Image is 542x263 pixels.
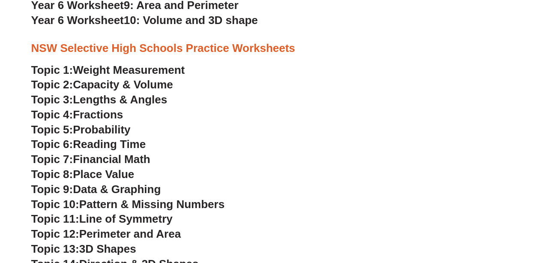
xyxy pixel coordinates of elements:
[31,123,131,136] a: Topic 5:Probability
[399,166,542,263] iframe: Chat Widget
[79,198,225,211] span: Pattern & Missing Numbers
[31,168,135,181] a: Topic 8:Place Value
[31,123,73,136] span: Topic 5:
[31,153,150,166] a: Topic 7:Financial Math
[31,14,258,27] a: Year 6 Worksheet10: Volume and 3D shape
[31,198,225,211] a: Topic 10:Pattern & Missing Numbers
[31,227,181,240] a: Topic 12:Perimeter and Area
[73,183,161,196] span: Data & Graphing
[73,63,185,76] span: Weight Measurement
[31,227,79,240] span: Topic 12:
[31,93,168,106] a: Topic 3:Lengths & Angles
[31,63,185,76] a: Topic 1:Weight Measurement
[79,212,173,225] span: Line of Symmetry
[31,168,73,181] span: Topic 8:
[73,123,130,136] span: Probability
[73,108,123,121] span: Fractions
[31,14,124,27] span: Year 6 Worksheet
[31,108,123,121] a: Topic 4:Fractions
[73,93,167,106] span: Lengths & Angles
[31,183,73,196] span: Topic 9:
[31,108,73,121] span: Topic 4:
[31,153,73,166] span: Topic 7:
[124,14,258,27] span: 10: Volume and 3D shape
[31,78,173,91] a: Topic 2:Capacity & Volume
[31,78,73,91] span: Topic 2:
[31,198,79,211] span: Topic 10:
[31,242,79,255] span: Topic 13:
[31,138,146,151] a: Topic 6:Reading Time
[31,41,511,56] h3: NSW Selective High Schools Practice Worksheets
[79,242,136,255] span: 3D Shapes
[73,78,173,91] span: Capacity & Volume
[73,168,134,181] span: Place Value
[31,242,136,255] a: Topic 13:3D Shapes
[31,93,73,106] span: Topic 3:
[31,138,73,151] span: Topic 6:
[31,212,79,225] span: Topic 11:
[73,138,146,151] span: Reading Time
[31,212,173,225] a: Topic 11:Line of Symmetry
[73,153,150,166] span: Financial Math
[79,227,181,240] span: Perimeter and Area
[31,63,73,76] span: Topic 1:
[31,183,161,196] a: Topic 9:Data & Graphing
